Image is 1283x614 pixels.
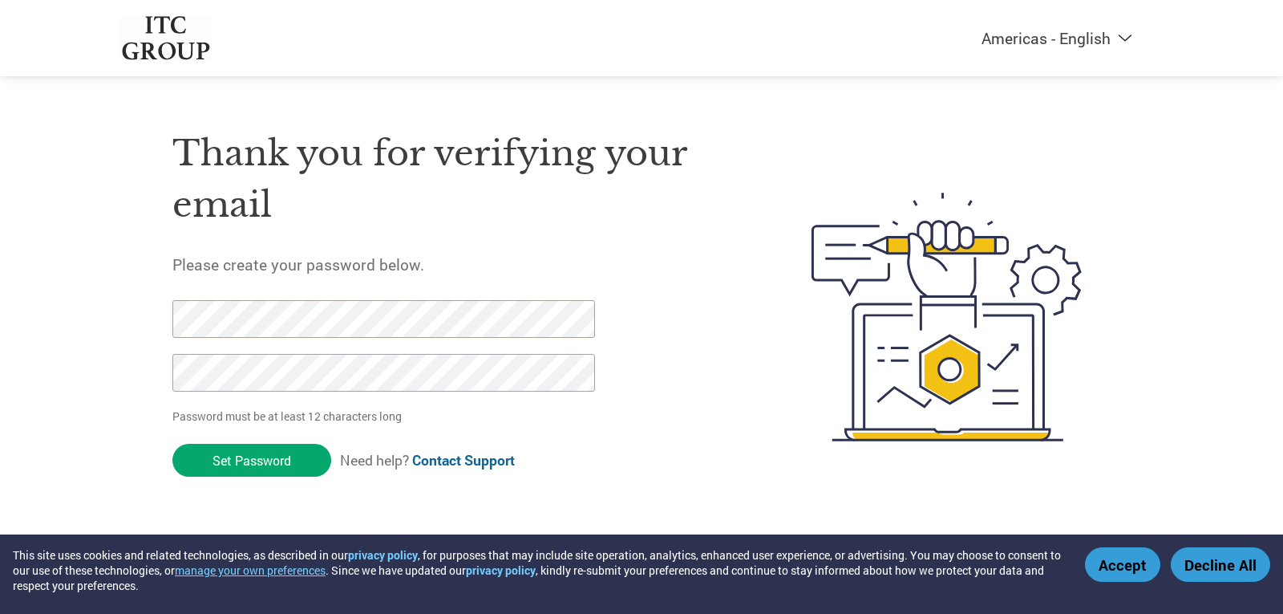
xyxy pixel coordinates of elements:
[1171,547,1270,582] button: Decline All
[172,128,735,231] h1: Thank you for verifying your email
[340,451,515,470] span: Need help?
[783,104,1111,530] img: create-password
[1085,547,1160,582] button: Accept
[466,563,536,578] a: privacy policy
[172,444,331,477] input: Set Password
[13,547,1062,593] div: This site uses cookies and related technologies, as described in our , for purposes that may incl...
[348,547,418,563] a: privacy policy
[175,563,326,578] button: manage your own preferences
[172,254,735,274] h5: Please create your password below.
[120,16,212,60] img: ITC Group
[172,408,601,425] p: Password must be at least 12 characters long
[412,451,515,470] a: Contact Support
